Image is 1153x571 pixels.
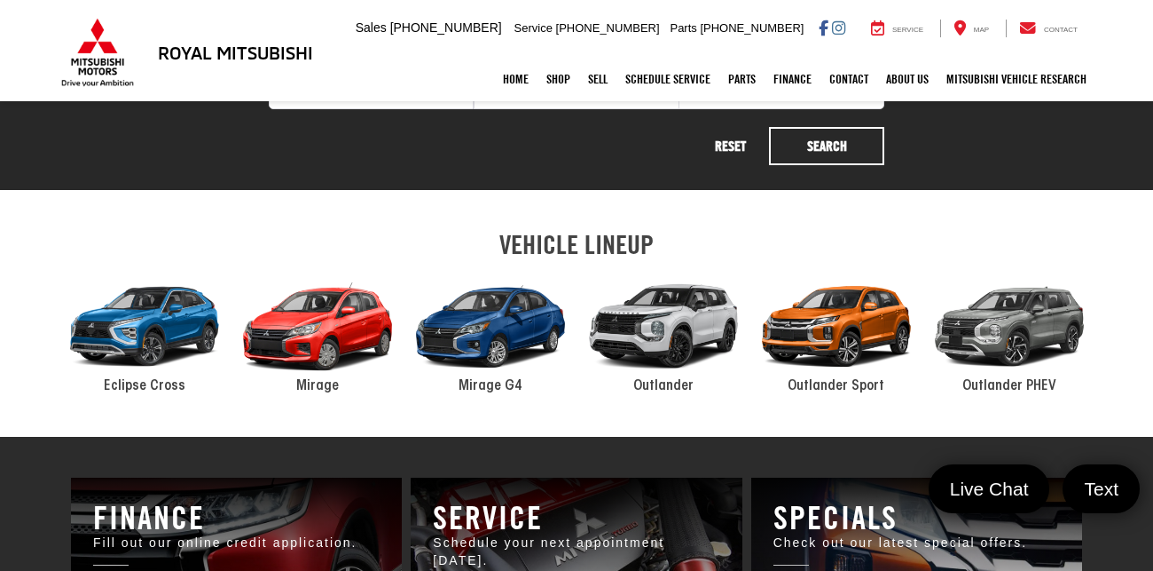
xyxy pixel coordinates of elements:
div: 2024 Mitsubishi Outlander Sport [749,268,922,385]
a: 2024 Mitsubishi Outlander PHEV Outlander PHEV [922,268,1095,396]
span: Outlander Sport [788,379,884,393]
span: Mirage G4 [459,379,522,393]
span: Mirage [296,379,339,393]
h3: Finance [93,500,380,535]
a: Contact [1006,20,1091,37]
span: Service [892,26,923,34]
p: Check out our latest special offers. [773,535,1060,552]
h2: VEHICLE LINEUP [58,230,1095,259]
a: Instagram: Click to visit our Instagram page [832,20,845,35]
span: Outlander PHEV [962,379,1056,393]
span: [PHONE_NUMBER] [556,21,660,35]
a: Sell [579,57,616,101]
div: 2024 Mitsubishi Mirage G4 [404,268,576,385]
a: Contact [820,57,877,101]
a: Map [940,20,1002,37]
span: Live Chat [941,477,1038,501]
span: Map [974,26,989,34]
h3: Specials [773,500,1060,535]
span: Text [1075,477,1127,501]
a: 2024 Mitsubishi Eclipse Cross Eclipse Cross [58,268,231,396]
img: Mitsubishi [58,18,137,87]
a: 2024 Mitsubishi Outlander Outlander [576,268,749,396]
a: 2024 Mitsubishi Outlander Sport Outlander Sport [749,268,922,396]
a: Mitsubishi Vehicle Research [937,57,1095,101]
span: [PHONE_NUMBER] [700,21,804,35]
div: 2024 Mitsubishi Eclipse Cross [58,268,231,385]
p: Fill out our online credit application. [93,535,380,552]
span: Outlander [633,379,694,393]
span: Sales [356,20,387,35]
h3: Royal Mitsubishi [158,43,313,62]
a: Home [494,57,537,101]
a: Facebook: Click to visit our Facebook page [819,20,828,35]
a: Live Chat [929,464,1050,513]
a: Text [1063,464,1140,513]
div: 2024 Mitsubishi Outlander [576,268,749,385]
h3: Service [433,500,719,535]
span: Contact [1044,26,1078,34]
div: 2024 Mitsubishi Mirage [231,268,404,385]
span: Service [514,21,553,35]
span: Eclipse Cross [104,379,185,393]
a: Shop [537,57,579,101]
div: 2024 Mitsubishi Outlander PHEV [922,268,1095,385]
span: Parts [670,21,696,35]
a: Parts: Opens in a new tab [719,57,765,101]
a: About Us [877,57,937,101]
a: Service [858,20,937,37]
a: Schedule Service: Opens in a new tab [616,57,719,101]
p: Schedule your next appointment [DATE]. [433,535,719,570]
button: Search [769,127,884,165]
button: Reset [694,127,765,165]
a: 2024 Mitsubishi Mirage G4 Mirage G4 [404,268,576,396]
a: Finance [765,57,820,101]
span: [PHONE_NUMBER] [390,20,502,35]
a: 2024 Mitsubishi Mirage Mirage [231,268,404,396]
